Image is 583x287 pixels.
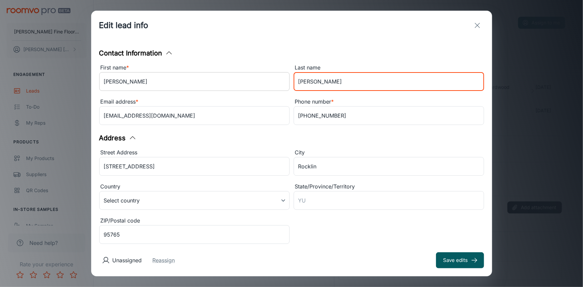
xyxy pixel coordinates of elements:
input: Whitehorse [294,157,484,176]
div: Street Address [99,148,290,157]
div: Phone number [294,98,484,106]
div: State/Province/Territory [294,182,484,191]
input: 2412 Northwest Passage [99,157,290,176]
div: Last name [294,63,484,72]
input: J1U 3L7 [99,225,290,244]
button: Contact Information [99,48,173,58]
div: City [294,148,484,157]
div: Email address [99,98,290,106]
input: myname@example.com [99,106,290,125]
input: John [99,72,290,91]
button: Reassign [153,256,175,264]
p: Unassigned [113,256,142,264]
input: +1 439-123-4567 [294,106,484,125]
input: Doe [294,72,484,91]
div: Country [99,182,290,191]
button: Address [99,133,137,143]
div: Select country [99,191,290,210]
button: exit [471,19,484,32]
h1: Edit lead info [99,19,148,31]
div: ZIP/Postal code [99,217,290,225]
div: First name [99,63,290,72]
button: Save edits [436,252,484,268]
input: YU [294,191,484,210]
